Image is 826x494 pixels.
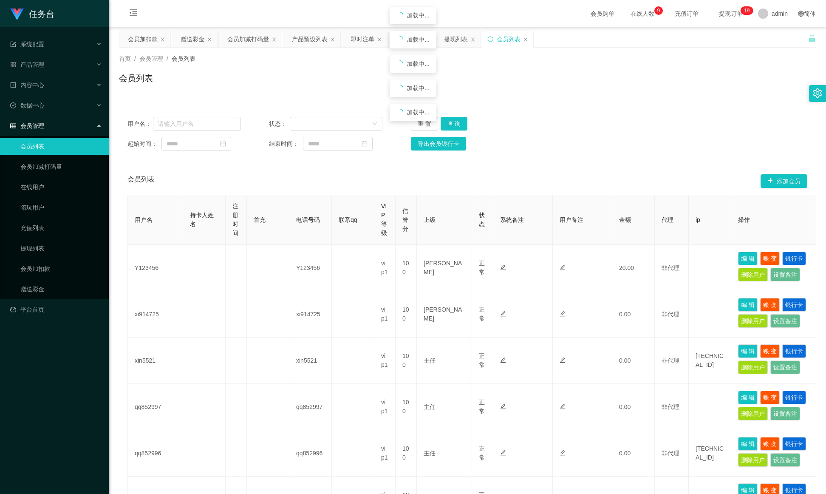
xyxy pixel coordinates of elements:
td: qq852996 [289,430,332,477]
button: 删除用户 [738,314,768,328]
button: 导出会员银行卡 [411,137,466,150]
i: 图标: appstore-o [10,62,16,68]
button: 银行卡 [782,298,806,312]
td: Y123456 [289,245,332,291]
span: 加载中... [407,12,430,19]
button: 银行卡 [782,252,806,265]
button: 删除用户 [738,453,768,467]
td: 100 [396,430,417,477]
button: 账 变 [760,344,780,358]
span: 上级 [424,216,436,223]
span: 充值订单 [670,11,703,17]
span: 注册时间 [232,203,238,236]
span: 首充 [254,216,266,223]
a: 赠送彩金 [20,281,102,298]
span: 数据中心 [10,102,44,109]
a: 充值列表 [20,219,102,236]
h1: 会员列表 [119,72,153,85]
a: 任务台 [10,10,54,17]
div: 会员加扣款 [128,31,158,47]
td: 0.00 [612,338,655,384]
div: 赠送彩金 [181,31,204,47]
span: 系统配置 [10,41,44,48]
button: 设置备注 [770,407,800,420]
i: 图标: calendar [220,141,226,147]
button: 编 辑 [738,437,758,451]
button: 编 辑 [738,344,758,358]
span: 持卡人姓名 [190,212,214,227]
span: 状态： [269,119,290,128]
button: 账 变 [760,437,780,451]
td: 0.00 [612,291,655,338]
i: 图标: edit [560,403,566,409]
i: icon: loading [396,85,403,91]
td: [TECHNICAL_ID] [689,430,731,477]
button: 编 辑 [738,391,758,404]
span: 正常 [479,306,485,322]
i: 图标: edit [560,450,566,456]
td: vip1 [374,338,396,384]
span: 会员管理 [139,55,163,62]
button: 账 变 [760,252,780,265]
i: 图标: edit [500,311,506,317]
i: 图标: form [10,41,16,47]
span: / [134,55,136,62]
span: 首页 [119,55,131,62]
span: 正常 [479,445,485,461]
a: 陪玩用户 [20,199,102,216]
p: 9 [657,6,660,15]
i: 图标: menu-fold [119,0,148,28]
span: 信誉分 [402,207,408,232]
span: 加载中... [407,85,430,91]
span: / [167,55,168,62]
button: 设置备注 [770,453,800,467]
img: logo.9652507e.png [10,9,24,20]
span: 在线人数 [626,11,659,17]
button: 删除用户 [738,361,768,374]
td: vip1 [374,245,396,291]
i: 图标: close [272,37,277,42]
td: qq852996 [128,430,183,477]
td: xin5521 [128,338,183,384]
span: 正常 [479,352,485,368]
a: 图标: dashboard平台首页 [10,301,102,318]
span: 非代理 [662,403,679,410]
button: 查 询 [441,117,468,131]
td: [PERSON_NAME] [417,291,472,338]
span: 用户名 [135,216,153,223]
i: 图标: edit [500,450,506,456]
i: 图标: edit [500,403,506,409]
td: vip1 [374,430,396,477]
td: 主任 [417,338,472,384]
span: 会员列表 [172,55,195,62]
span: 非代理 [662,357,679,364]
p: 9 [747,6,750,15]
button: 设置备注 [770,268,800,281]
td: Y123456 [128,245,183,291]
td: xin5521 [289,338,332,384]
td: 主任 [417,384,472,430]
td: 100 [396,245,417,291]
i: 图标: close [330,37,335,42]
span: 用户备注 [560,216,583,223]
span: 正常 [479,399,485,415]
button: 账 变 [760,391,780,404]
td: qq852997 [289,384,332,430]
td: 100 [396,384,417,430]
p: 1 [744,6,747,15]
span: 加载中... [407,60,430,67]
i: 图标: close [160,37,165,42]
span: 电话号码 [296,216,320,223]
a: 会员加扣款 [20,260,102,277]
i: 图标: edit [500,357,506,363]
sup: 19 [741,6,753,15]
span: 金额 [619,216,631,223]
td: [PERSON_NAME] [417,245,472,291]
i: 图标: close [470,37,475,42]
i: 图标: edit [560,357,566,363]
td: qq852997 [128,384,183,430]
button: 账 变 [760,298,780,312]
i: 图标: close [523,37,528,42]
div: 会员加减打码量 [227,31,269,47]
a: 提现列表 [20,240,102,257]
